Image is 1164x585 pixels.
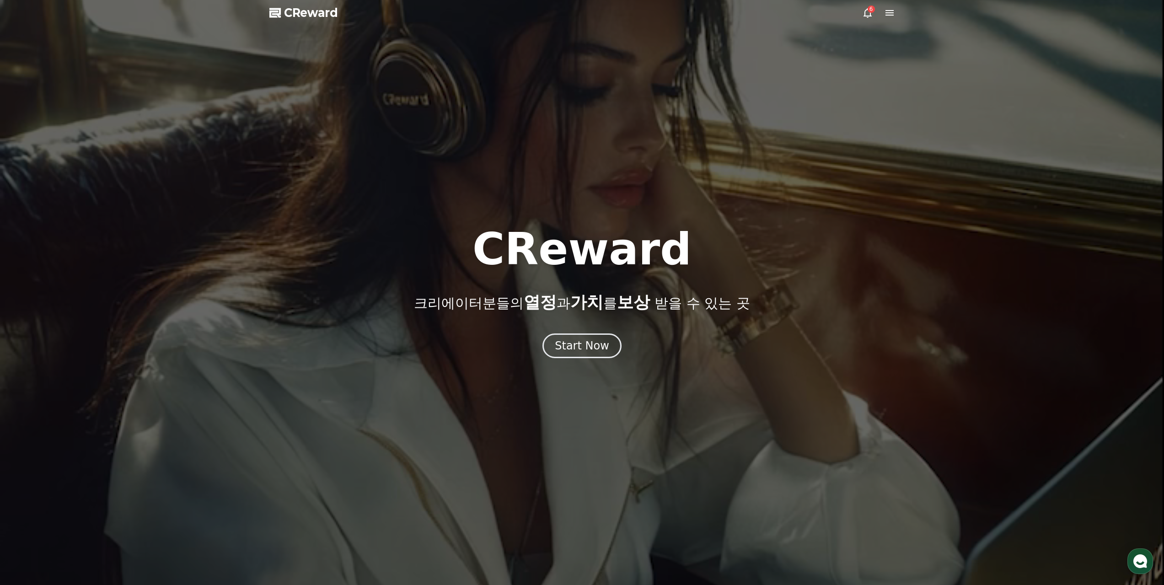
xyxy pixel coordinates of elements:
span: 열정 [524,293,557,311]
span: CReward [284,5,338,20]
div: 6 [868,5,875,13]
button: Start Now [542,333,622,358]
a: Start Now [542,343,622,351]
div: Start Now [555,338,609,353]
a: 6 [862,7,873,18]
span: 보상 [617,293,650,311]
a: CReward [269,5,338,20]
p: 크리에이터분들의 과 를 받을 수 있는 곳 [414,293,750,311]
span: 가치 [570,293,603,311]
h1: CReward [472,227,692,271]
